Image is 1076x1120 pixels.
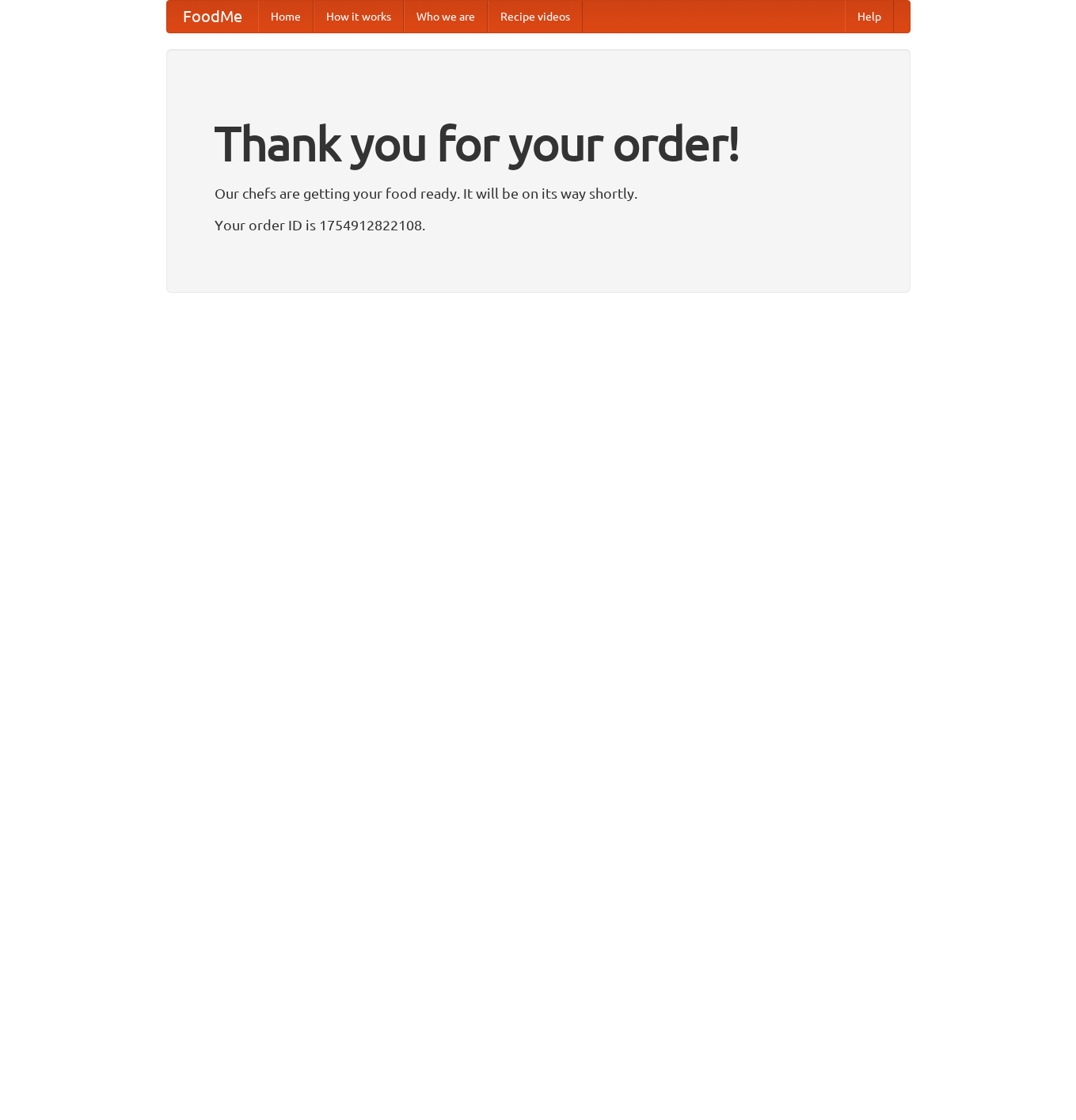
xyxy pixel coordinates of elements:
p: Our chefs are getting your food ready. It will be on its way shortly. [215,181,862,205]
a: How it works [314,1,404,32]
a: Help [845,1,894,32]
h1: Thank you for your order! [215,105,862,181]
a: FoodMe [167,1,258,32]
a: Recipe videos [488,1,583,32]
p: Your order ID is 1754912822108. [215,213,862,237]
a: Home [258,1,314,32]
a: Who we are [404,1,488,32]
